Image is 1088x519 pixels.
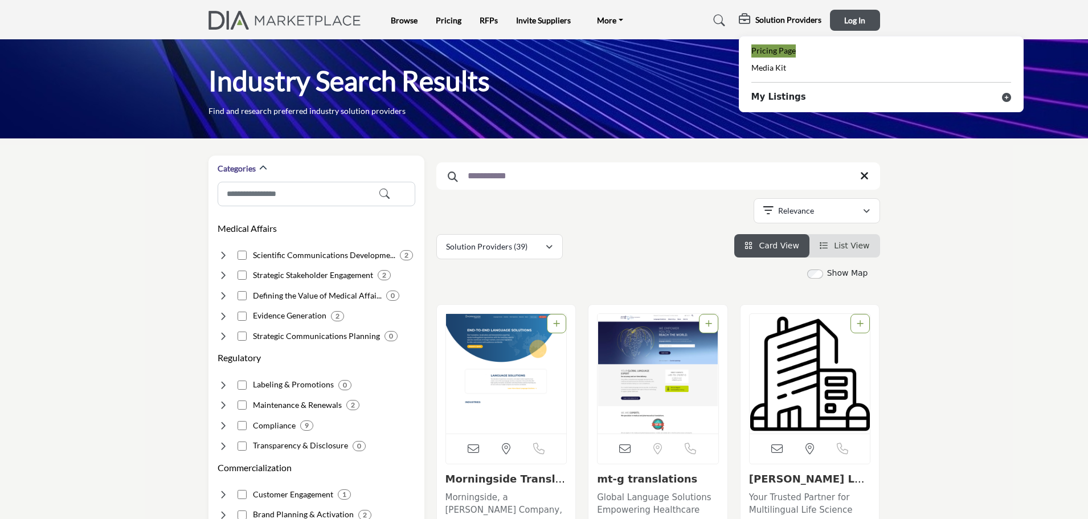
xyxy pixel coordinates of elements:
[754,198,880,223] button: Relevance
[338,489,351,500] div: 1 Results For Customer Engagement
[363,511,367,519] b: 2
[445,473,567,485] h3: Morningside Translations
[597,473,697,485] a: mt-g translations
[400,250,413,260] div: 2 Results For Scientific Communications Development
[446,314,567,434] a: Open Listing in new tab
[827,267,868,279] label: Show Map
[480,15,498,25] a: RFPs
[516,15,571,25] a: Invite Suppliers
[300,420,313,431] div: 9 Results For Compliance
[208,105,406,117] p: Find and research preferred industry solution providers
[238,251,247,260] input: Select Scientific Communications Development checkbox
[830,10,880,31] button: Log In
[253,420,296,431] h4: Compliance: Local and global regulatory compliance.
[253,310,326,321] h4: Evidence Generation: Research to support clinical and economic value claims.
[218,222,277,235] button: Medical Affairs
[751,44,796,58] a: Pricing Page
[238,490,247,499] input: Select Customer Engagement checkbox
[253,250,395,261] h4: Scientific Communications Development: Creating scientific content showcasing clinical evidence.
[238,401,247,410] input: Select Maintenance & Renewals checkbox
[218,182,415,206] input: Search Category
[391,15,418,25] a: Browse
[598,314,718,434] img: mt-g translations
[739,36,1024,112] div: Solution Providers
[446,314,567,434] img: Morningside Translations
[253,399,342,411] h4: Maintenance & Renewals: Maintaining marketing authorizations and safety reporting.
[820,241,870,250] a: View List
[734,234,809,258] li: Card View
[750,314,870,434] a: Open Listing in new tab
[445,473,566,497] a: Morningside Translat...
[253,440,348,451] h4: Transparency & Disclosure: Transparency & Disclosure
[857,319,864,328] a: Add To List
[351,401,355,409] b: 2
[553,319,560,328] a: Add To List
[755,15,821,25] h5: Solution Providers
[346,400,359,410] div: 2 Results For Maintenance & Renewals
[404,251,408,259] b: 2
[749,473,871,485] h3: Dora Wirth Languages (DWL)
[331,311,344,321] div: 2 Results For Evidence Generation
[253,269,373,281] h4: Strategic Stakeholder Engagement: Interacting with key opinion leaders and advocacy partners.
[338,380,351,390] div: 0 Results For Labeling & Promotions
[218,163,256,174] h2: Categories
[305,422,309,430] b: 9
[705,319,712,328] a: Add To List
[751,91,806,104] b: My Listings
[745,241,799,250] a: View Card
[238,271,247,280] input: Select Strategic Stakeholder Engagement checkbox
[759,241,799,250] span: Card View
[238,291,247,300] input: Select Defining the Value of Medical Affairs checkbox
[389,332,393,340] b: 0
[809,234,880,258] li: List View
[238,381,247,390] input: Select Labeling & Promotions checkbox
[751,63,786,72] span: Media Kit
[238,312,247,321] input: Select Evidence Generation checkbox
[446,241,527,252] p: Solution Providers (39)
[702,11,733,30] a: Search
[382,271,386,279] b: 2
[751,46,796,55] span: Pricing Page
[218,351,261,365] button: Regulatory
[751,62,786,75] a: Media Kit
[834,241,869,250] span: List View
[386,291,399,301] div: 0 Results For Defining the Value of Medical Affairs
[342,491,346,498] b: 1
[385,331,398,341] div: 0 Results For Strategic Communications Planning
[739,14,821,27] div: Solution Providers
[253,489,333,500] h4: Customer Engagement: Understanding and optimizing patient experience across channels.
[208,11,367,30] img: Site Logo
[589,13,631,28] a: More
[436,234,563,259] button: Solution Providers (39)
[238,421,247,430] input: Select Compliance checkbox
[208,63,490,99] h1: Industry Search Results
[218,461,292,475] button: Commercialization
[436,15,461,25] a: Pricing
[353,441,366,451] div: 0 Results For Transparency & Disclosure
[253,290,382,301] h4: Defining the Value of Medical Affairs
[750,314,870,434] img: Dora Wirth Languages (DWL)
[391,292,395,300] b: 0
[749,473,869,497] a: [PERSON_NAME] Languages...
[343,381,347,389] b: 0
[378,270,391,280] div: 2 Results For Strategic Stakeholder Engagement
[598,314,718,434] a: Open Listing in new tab
[238,332,247,341] input: Select Strategic Communications Planning checkbox
[844,15,865,25] span: Log In
[336,312,340,320] b: 2
[597,473,719,485] h3: mt-g translations
[778,205,814,216] p: Relevance
[238,442,247,451] input: Select Transparency & Disclosure checkbox
[253,330,380,342] h4: Strategic Communications Planning: Developing publication plans demonstrating product benefits an...
[357,442,361,450] b: 0
[253,379,334,390] h4: Labeling & Promotions: Determining safe product use specifications and claims.
[436,162,880,190] input: Search Keyword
